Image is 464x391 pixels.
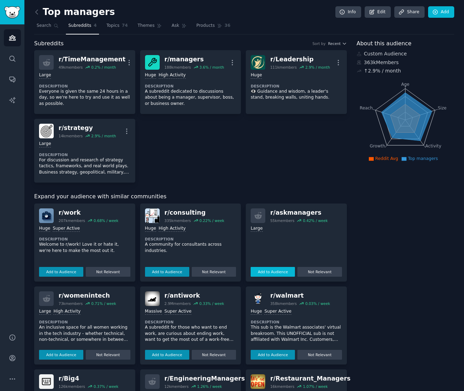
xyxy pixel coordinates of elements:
div: r/ Big4 [59,374,119,383]
button: Add to Audience [39,267,83,277]
button: Add to Audience [39,350,83,360]
span: Products [196,23,215,29]
div: Huge [145,72,156,79]
dt: Description [145,84,236,89]
span: Top managers [408,156,438,161]
div: r/ antiwork [165,291,224,300]
div: 2.9 % / month [91,133,116,138]
div: 73k members [59,301,83,306]
button: Recent [328,41,347,46]
img: managers [145,55,160,70]
img: walmart [251,291,265,306]
span: Subreddits [68,23,91,29]
div: Huge [145,225,156,232]
span: 4 [94,23,97,29]
p: Welcome to r/work! Love it or hate it, we're here to make the most out it. [39,242,130,254]
p: A subreddit for those who want to end work, are curious about ending work, want to get the most o... [145,324,236,343]
div: r/ Restaurant_Managers [270,374,350,383]
img: consulting [145,208,160,223]
span: Recent [328,41,341,46]
span: Themes [138,23,155,29]
div: 358k members [270,301,297,306]
button: Not Relevant [297,350,342,360]
span: Search [37,23,51,29]
div: Large [39,141,51,147]
div: r/ EngineeringManagers [165,374,245,383]
div: 126k members [59,384,85,389]
div: 335k members [165,218,191,223]
a: Ask [169,20,189,34]
dt: Description [39,152,130,157]
div: High Activity [159,225,186,232]
dt: Description [251,320,342,324]
a: Themes [135,20,165,34]
div: 111k members [270,65,297,70]
div: High Activity [159,72,186,79]
a: Edit [365,6,391,18]
div: 0.22 % / week [199,218,224,223]
a: Share [394,6,424,18]
div: r/ Leadership [270,55,330,64]
div: r/ askmanagers [270,208,328,217]
dt: Description [39,237,130,242]
dt: Description [251,84,342,89]
div: 55k members [270,218,294,223]
div: Sort by [312,41,326,46]
p: A subreddit dedicated to discussions about being a manager, supervisor, boss, or business owner. [145,89,236,107]
button: Add to Audience [145,350,189,360]
div: Huge [251,72,262,79]
img: work [39,208,54,223]
div: 0.42 % / week [303,218,328,223]
div: ↑ 2.9 % / month [364,67,401,75]
div: High Activity [53,308,81,315]
tspan: Growth [370,144,385,148]
dt: Description [145,320,236,324]
p: A community for consultants across industries. [145,242,236,254]
tspan: Age [401,82,409,87]
div: Huge [251,308,262,315]
img: Restaurant_Managers [251,374,265,389]
span: Reddit Avg [375,156,398,161]
div: r/ managers [165,55,224,64]
div: 0.37 % / week [93,384,118,389]
dt: Description [145,237,236,242]
tspan: Activity [425,144,441,148]
div: Huge [39,225,50,232]
a: Products36 [194,20,233,34]
div: 14k members [59,133,83,138]
a: Search [34,20,61,34]
div: 12k members [165,384,189,389]
div: r/ work [59,208,119,217]
span: Subreddits [34,39,64,48]
button: Not Relevant [86,267,130,277]
img: Big4 [39,374,54,389]
div: 1.07 % / week [303,384,328,389]
div: r/ walmart [270,291,330,300]
span: Ask [172,23,179,29]
img: strategy [39,124,54,138]
a: Topics74 [104,20,130,34]
div: Massive [145,308,162,315]
div: 0.2 % / month [91,65,116,70]
img: Leadership [251,55,265,70]
div: 0.68 % / week [93,218,118,223]
span: About this audience [357,39,411,48]
a: Add [428,6,454,18]
a: managersr/managers188kmembers3.6% / monthHugeHigh ActivityDescriptionA subreddit dedicated to dis... [140,50,241,114]
div: 16k members [270,384,294,389]
a: Leadershipr/Leadership111kmembers2.9% / monthHugeDescription👁️‍🗨️ Guidance and wisdom, a leader's... [246,50,347,114]
div: 0.33 % / week [199,301,224,306]
div: r/ consulting [165,208,225,217]
span: 36 [225,23,230,29]
a: Info [335,6,361,18]
a: r/TimeManagement49kmembers0.2% / monthLargeDescriptionEveryone is given the same 24 hours in a da... [34,50,135,114]
div: 0.71 % / week [91,301,116,306]
div: 363k Members [357,59,454,66]
div: Large [39,72,51,79]
dt: Description [39,84,130,89]
div: Large [39,308,51,315]
button: Add to Audience [251,267,295,277]
span: 74 [122,23,128,29]
div: 1.26 % / week [197,384,222,389]
div: 49k members [59,65,83,70]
